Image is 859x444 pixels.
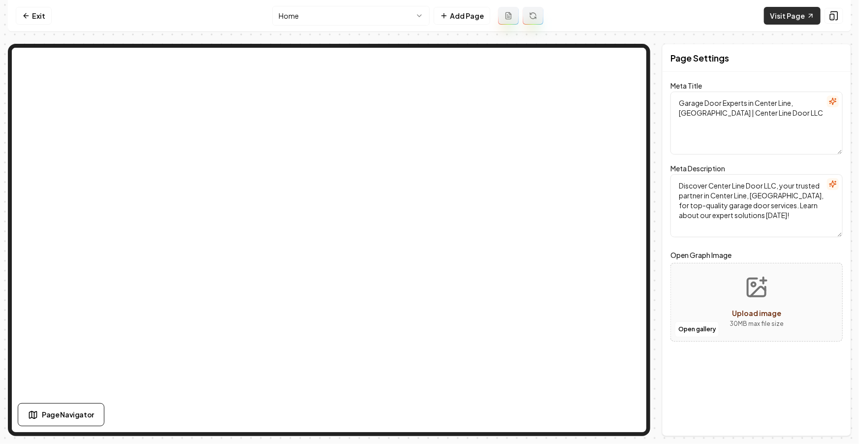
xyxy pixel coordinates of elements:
label: Open Graph Image [670,249,843,261]
label: Meta Title [670,81,702,90]
a: Exit [16,7,52,25]
button: Add Page [434,7,490,25]
button: Open gallery [675,321,719,337]
button: Page Navigator [18,403,104,426]
button: Add admin page prompt [498,7,519,25]
p: 30 MB max file size [730,319,784,329]
a: Visit Page [764,7,821,25]
label: Meta Description [670,164,725,173]
span: Upload image [732,309,781,317]
h2: Page Settings [670,51,729,65]
button: Regenerate page [523,7,543,25]
span: Page Navigator [42,410,94,420]
button: Upload image [722,268,792,337]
